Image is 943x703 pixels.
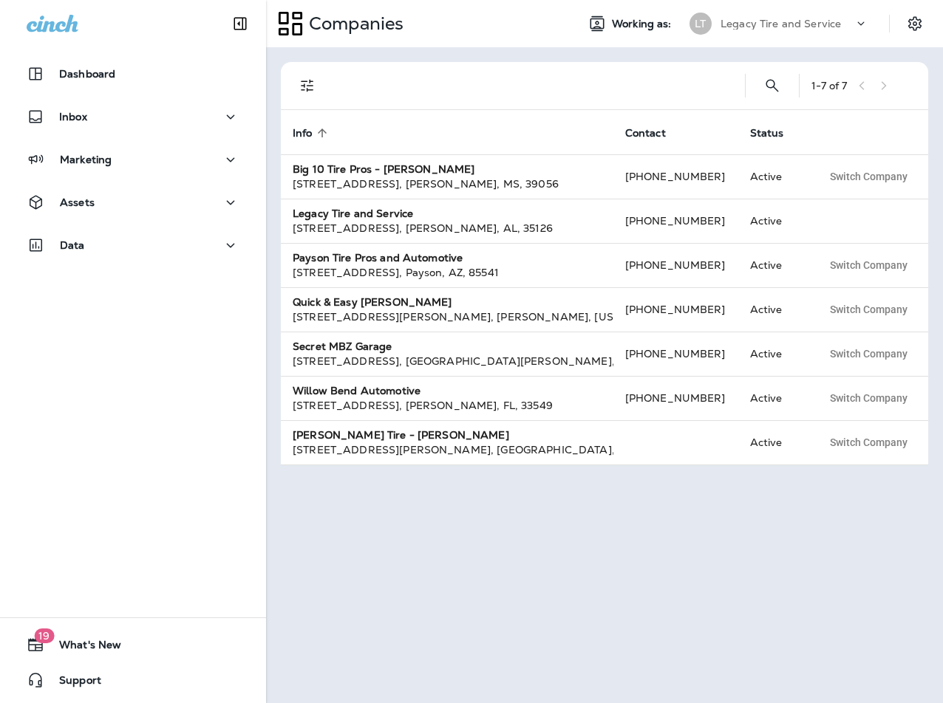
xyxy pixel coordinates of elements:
p: Assets [60,196,95,208]
button: Switch Company [822,431,916,453]
span: Support [44,674,101,692]
button: Support [15,665,251,695]
td: [PHONE_NUMBER] [613,154,738,199]
span: Switch Company [830,171,908,182]
button: Settings [902,10,928,37]
button: Switch Company [822,298,916,320]
p: Data [60,239,85,251]
div: [STREET_ADDRESS][PERSON_NAME] , [GEOGRAPHIC_DATA] , OH , 44720 [293,442,602,457]
td: [PHONE_NUMBER] [613,332,738,376]
p: Inbox [59,111,87,123]
td: Active [738,199,810,243]
strong: [PERSON_NAME] Tire - [PERSON_NAME] [293,428,509,442]
td: [PHONE_NUMBER] [613,287,738,332]
span: Contact [625,127,666,140]
span: Switch Company [830,349,908,359]
button: 19What's New [15,630,251,659]
strong: Quick & Easy [PERSON_NAME] [293,295,452,309]
span: Info [293,127,313,140]
button: Filters [293,71,322,100]
span: Status [750,127,784,140]
div: [STREET_ADDRESS] , [PERSON_NAME] , MS , 39056 [293,176,602,191]
strong: Big 10 Tire Pros - [PERSON_NAME] [293,162,474,176]
button: Search Companies [758,71,787,100]
p: Marketing [60,154,112,165]
td: [PHONE_NUMBER] [613,376,738,420]
td: Active [738,154,810,199]
div: [STREET_ADDRESS][PERSON_NAME] , [PERSON_NAME] , [US_STATE] , 31014 [293,309,602,324]
div: 1 - 7 of 7 [811,80,847,92]
button: Collapse Sidebar [219,9,261,38]
button: Data [15,230,251,260]
strong: Payson Tire Pros and Automotive [293,251,463,264]
span: 19 [34,628,54,643]
span: Contact [625,126,685,140]
div: [STREET_ADDRESS] , [PERSON_NAME] , AL , 35126 [293,221,602,236]
td: [PHONE_NUMBER] [613,243,738,287]
strong: Legacy Tire and Service [293,207,413,220]
div: [STREET_ADDRESS] , Payson , AZ , 85541 [293,265,602,280]
button: Switch Company [822,254,916,276]
span: What's New [44,639,121,656]
p: Companies [303,13,404,35]
td: Active [738,243,810,287]
span: Info [293,126,332,140]
button: Switch Company [822,165,916,188]
strong: Willow Bend Automotive [293,384,421,397]
td: Active [738,376,810,420]
button: Switch Company [822,343,916,365]
button: Marketing [15,145,251,174]
span: Working as: [612,18,675,30]
span: Status [750,126,803,140]
td: Active [738,420,810,464]
button: Assets [15,188,251,217]
div: [STREET_ADDRESS] , [PERSON_NAME] , FL , 33549 [293,398,602,413]
button: Inbox [15,102,251,131]
span: Switch Company [830,260,908,270]
div: LT [690,13,712,35]
div: [STREET_ADDRESS] , [GEOGRAPHIC_DATA][PERSON_NAME] , CA , 90405 [293,354,602,368]
td: Active [738,287,810,332]
p: Legacy Tire and Service [721,18,841,30]
button: Switch Company [822,387,916,409]
span: Switch Company [830,393,908,403]
button: Dashboard [15,59,251,89]
span: Switch Company [830,437,908,447]
span: Switch Company [830,304,908,315]
strong: Secret MBZ Garage [293,340,392,353]
td: Active [738,332,810,376]
td: [PHONE_NUMBER] [613,199,738,243]
p: Dashboard [59,68,115,80]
